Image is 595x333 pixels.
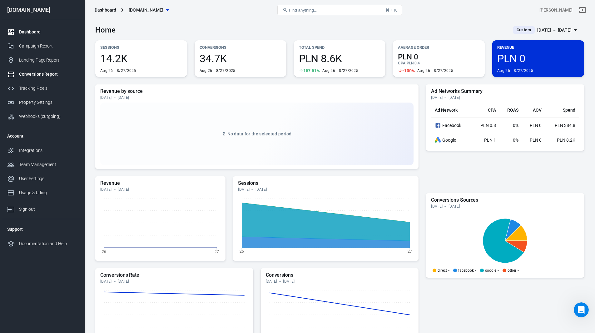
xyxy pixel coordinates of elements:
[545,103,579,118] th: Spend
[480,123,496,128] span: PLN 0.8
[60,91,94,96] a: feature request
[398,61,406,65] span: CPA :
[100,187,221,192] div: [DATE] － [DATE]
[555,123,575,128] span: PLN 384.8
[19,161,77,168] div: Team Management
[238,187,414,192] div: [DATE] － [DATE]
[27,63,62,67] b: [PERSON_NAME]
[100,180,221,186] h5: Revenue
[431,88,579,94] h5: Ad Networks Summary
[402,68,415,73] span: -100%
[539,7,573,13] div: Account id: o4XwCY9M
[277,5,402,15] button: Find anything...⌘ + K
[19,71,77,78] div: Conversions Report
[322,68,358,73] div: Aug 26－8/27/2025
[19,175,77,182] div: User Settings
[2,109,82,124] a: Webhooks (outgoing)
[2,144,82,158] a: Integrations
[5,75,102,132] div: Hello [PERSON_NAME],​Thank you for your request, your email has been added to thisfeature request...
[2,39,82,53] a: Campaign Report
[126,4,171,16] button: [DOMAIN_NAME]
[522,103,545,118] th: AOV
[530,138,542,143] span: PLN 0
[2,172,82,186] a: User Settings
[435,122,441,129] svg: Facebook Ads
[508,269,516,272] p: other
[2,186,82,200] a: Usage & billing
[110,3,121,14] div: Close
[100,44,182,51] p: Sessions
[303,68,320,73] span: 157.51%
[472,103,500,118] th: CPA
[200,44,281,51] p: Conversions
[5,36,120,61] div: Lukasz says…
[435,122,468,129] div: Facebook
[10,205,15,210] button: Emoji picker
[513,138,518,143] span: 0%
[238,180,414,186] h5: Sessions
[2,95,82,109] a: Property Settings
[2,67,82,81] a: Conversions Report
[2,222,82,237] li: Support
[19,189,77,196] div: Usage & billing
[95,26,116,34] h3: Home
[100,88,414,94] h5: Revenue by source
[458,269,474,272] p: facebook
[2,25,82,39] a: Dashboard
[431,103,472,118] th: Ad Network
[431,95,579,100] div: [DATE] － [DATE]
[299,53,381,64] span: PLN 8.6K
[102,249,106,254] tspan: 26
[537,26,572,34] div: [DATE] － [DATE]
[398,44,480,51] p: Average Order
[19,206,77,213] div: Sign out
[448,269,449,272] span: -
[5,61,120,75] div: Jose says…
[227,131,292,136] span: No data for the selected period
[2,81,82,95] a: Tracking Pixels
[98,3,110,14] button: Home
[19,57,77,63] div: Landing Page Report
[19,85,77,92] div: Tracking Pixels
[10,133,62,137] div: [PERSON_NAME] • 22h ago
[514,27,533,33] span: Custom
[435,137,441,143] div: Google Ads
[5,192,120,202] textarea: Message…
[498,269,499,272] span: -
[2,53,82,67] a: Landing Page Report
[2,200,82,216] a: Sign out
[398,53,480,61] span: PLN 0
[385,8,397,13] div: ⌘ + K
[417,68,453,73] div: Aug 26－8/27/2025
[22,36,120,56] div: Please create an integration with Pinterest.
[129,6,164,14] span: mamabrum.eu
[100,53,182,64] span: 14.2K
[266,272,414,278] h5: Conversions
[299,44,381,51] p: Total Spend
[4,3,16,14] button: go back
[518,269,519,272] span: -
[27,62,107,68] div: joined the conversation
[19,113,77,120] div: Webhooks (outgoing)
[431,197,579,203] h5: Conversions Sources
[20,205,25,210] button: Gif picker
[200,53,281,64] span: 34.7K
[513,123,518,128] span: 0%
[100,279,248,284] div: [DATE] － [DATE]
[497,68,533,73] div: Aug 26－8/27/2025
[289,8,317,13] span: Find anything...
[10,79,97,128] div: Hello [PERSON_NAME], ​Thank you for your request, your email has been added to this , you'll be n...
[95,7,116,13] div: Dashboard
[2,158,82,172] a: Team Management
[2,7,82,13] div: [DOMAIN_NAME]
[19,240,77,247] div: Documentation and Help
[475,269,476,272] span: -
[19,99,77,106] div: Property Settings
[2,129,82,144] li: Account
[18,3,28,13] img: Profile image for AnyTrack
[574,302,589,317] iframe: Intercom live chat
[100,68,136,73] div: Aug 26－8/27/2025
[431,204,579,209] div: [DATE] － [DATE]
[484,138,496,143] span: PLN 1
[508,25,584,35] button: Custom[DATE] － [DATE]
